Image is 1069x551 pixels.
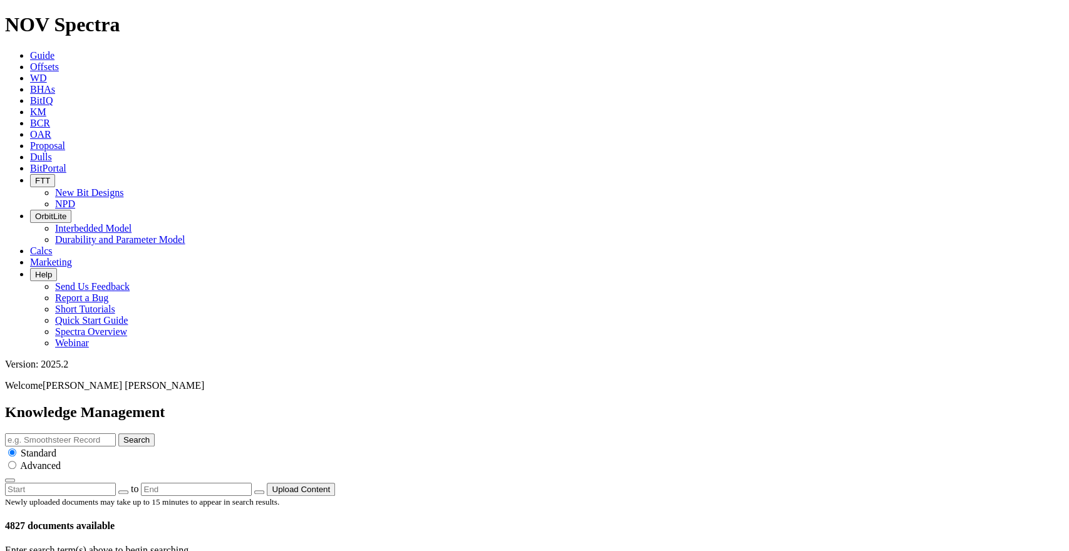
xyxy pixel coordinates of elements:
div: Version: 2025.2 [5,359,1064,370]
a: BCR [30,118,50,128]
a: Webinar [55,337,89,348]
a: Durability and Parameter Model [55,234,185,245]
span: OrbitLite [35,212,66,221]
a: BitIQ [30,95,53,106]
span: Help [35,270,52,279]
a: New Bit Designs [55,187,123,198]
h1: NOV Spectra [5,13,1064,36]
a: Short Tutorials [55,304,115,314]
a: WD [30,73,47,83]
a: Marketing [30,257,72,267]
a: Report a Bug [55,292,108,303]
button: Search [118,433,155,446]
a: KM [30,106,46,117]
a: Calcs [30,245,53,256]
a: Quick Start Guide [55,315,128,326]
span: to [131,483,138,494]
input: Start [5,483,116,496]
h4: 4827 documents available [5,520,1064,532]
a: Spectra Overview [55,326,127,337]
span: Advanced [20,460,61,471]
button: FTT [30,174,55,187]
button: OrbitLite [30,210,71,223]
small: Newly uploaded documents may take up to 15 minutes to appear in search results. [5,497,279,507]
a: OAR [30,129,51,140]
span: [PERSON_NAME] [PERSON_NAME] [43,380,204,391]
button: Help [30,268,57,281]
a: Guide [30,50,54,61]
button: Upload Content [267,483,335,496]
span: FTT [35,176,50,185]
a: Interbedded Model [55,223,132,234]
input: e.g. Smoothsteer Record [5,433,116,446]
a: BHAs [30,84,55,95]
a: NPD [55,198,75,209]
a: Dulls [30,152,52,162]
p: Welcome [5,380,1064,391]
a: Offsets [30,61,59,72]
a: BitPortal [30,163,66,173]
a: Proposal [30,140,65,151]
span: Standard [21,448,56,458]
h2: Knowledge Management [5,404,1064,421]
a: Send Us Feedback [55,281,130,292]
input: End [141,483,252,496]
